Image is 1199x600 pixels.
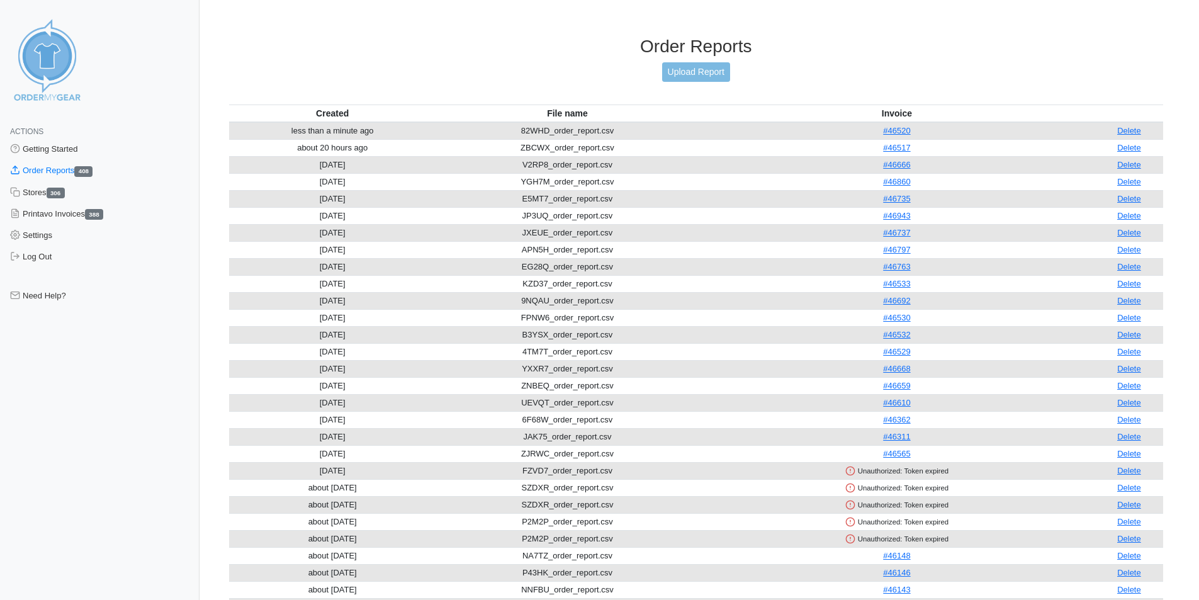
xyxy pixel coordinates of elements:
[229,326,436,343] td: [DATE]
[229,224,436,241] td: [DATE]
[229,105,436,122] th: Created
[436,207,699,224] td: JP3UQ_order_report.csv
[436,513,699,530] td: P2M2P_order_report.csv
[699,105,1095,122] th: Invoice
[229,156,436,173] td: [DATE]
[229,241,436,258] td: [DATE]
[1117,347,1141,356] a: Delete
[701,465,1093,477] div: Unauthorized: Token expired
[436,496,699,513] td: SZDXR_order_report.csv
[229,190,436,207] td: [DATE]
[883,262,910,271] a: #46763
[436,105,699,122] th: File name
[436,122,699,140] td: 82WHD_order_report.csv
[229,377,436,394] td: [DATE]
[883,177,910,186] a: #46860
[883,347,910,356] a: #46529
[436,581,699,598] td: NNFBU_order_report.csv
[229,360,436,377] td: [DATE]
[436,292,699,309] td: 9NQAU_order_report.csv
[436,428,699,445] td: JAK75_order_report.csv
[883,364,910,373] a: #46668
[229,462,436,479] td: [DATE]
[1117,211,1141,220] a: Delete
[883,245,910,254] a: #46797
[436,462,699,479] td: FZVD7_order_report.csv
[229,394,436,411] td: [DATE]
[883,160,910,169] a: #46666
[883,415,910,424] a: #46362
[1117,228,1141,237] a: Delete
[1117,534,1141,543] a: Delete
[1117,466,1141,475] a: Delete
[436,377,699,394] td: ZNBEQ_order_report.csv
[883,330,910,339] a: #46532
[883,432,910,441] a: #46311
[1117,194,1141,203] a: Delete
[1117,296,1141,305] a: Delete
[229,513,436,530] td: about [DATE]
[1117,177,1141,186] a: Delete
[436,190,699,207] td: E5MT7_order_report.csv
[883,551,910,560] a: #46148
[436,360,699,377] td: YXXR7_order_report.csv
[1117,500,1141,509] a: Delete
[1117,330,1141,339] a: Delete
[436,258,699,275] td: EG28Q_order_report.csv
[436,241,699,258] td: APN5H_order_report.csv
[1117,449,1141,458] a: Delete
[229,122,436,140] td: less than a minute ago
[229,479,436,496] td: about [DATE]
[229,207,436,224] td: [DATE]
[436,343,699,360] td: 4TM7T_order_report.csv
[1117,517,1141,526] a: Delete
[229,547,436,564] td: about [DATE]
[229,173,436,190] td: [DATE]
[436,445,699,462] td: ZJRWC_order_report.csv
[883,398,910,407] a: #46610
[1117,568,1141,577] a: Delete
[436,564,699,581] td: P43HK_order_report.csv
[229,411,436,428] td: [DATE]
[701,482,1093,494] div: Unauthorized: Token expired
[1117,279,1141,288] a: Delete
[436,156,699,173] td: V2RP8_order_report.csv
[883,126,910,135] a: #46520
[229,275,436,292] td: [DATE]
[1117,432,1141,441] a: Delete
[883,143,910,152] a: #46517
[1117,313,1141,322] a: Delete
[1117,483,1141,492] a: Delete
[436,530,699,547] td: P2M2P_order_report.csv
[436,326,699,343] td: B3YSX_order_report.csv
[1117,381,1141,390] a: Delete
[436,394,699,411] td: UEVQT_order_report.csv
[436,411,699,428] td: 6F68W_order_report.csv
[85,209,103,220] span: 388
[883,313,910,322] a: #46530
[436,139,699,156] td: ZBCWX_order_report.csv
[436,224,699,241] td: JXEUE_order_report.csv
[1117,551,1141,560] a: Delete
[229,496,436,513] td: about [DATE]
[1117,245,1141,254] a: Delete
[229,564,436,581] td: about [DATE]
[229,445,436,462] td: [DATE]
[1117,126,1141,135] a: Delete
[229,581,436,598] td: about [DATE]
[662,62,730,82] a: Upload Report
[229,309,436,326] td: [DATE]
[47,188,65,198] span: 306
[883,381,910,390] a: #46659
[701,499,1093,511] div: Unauthorized: Token expired
[436,173,699,190] td: YGH7M_order_report.csv
[1117,398,1141,407] a: Delete
[883,585,910,594] a: #46143
[883,211,910,220] a: #46943
[883,279,910,288] a: #46533
[883,449,910,458] a: #46565
[436,479,699,496] td: SZDXR_order_report.csv
[1117,364,1141,373] a: Delete
[229,139,436,156] td: about 20 hours ago
[1117,160,1141,169] a: Delete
